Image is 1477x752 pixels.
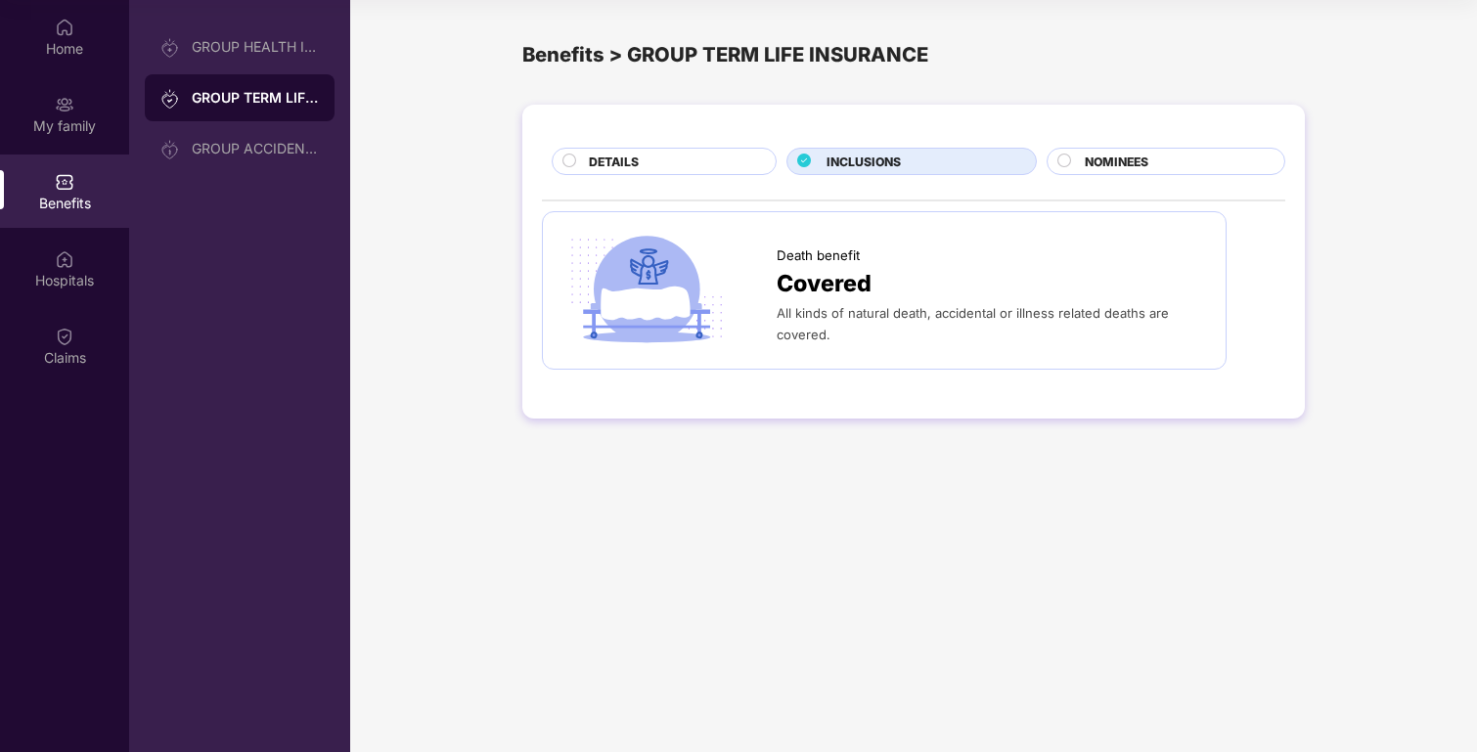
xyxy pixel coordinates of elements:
[827,153,901,171] span: INCLUSIONS
[55,95,74,114] img: svg+xml;base64,PHN2ZyB3aWR0aD0iMjAiIGhlaWdodD0iMjAiIHZpZXdCb3g9IjAgMCAyMCAyMCIgZmlsbD0ibm9uZSIgeG...
[192,39,319,55] div: GROUP HEALTH INSURANCE
[562,232,731,349] img: icon
[777,305,1169,342] span: All kinds of natural death, accidental or illness related deaths are covered.
[1085,153,1148,171] span: NOMINEES
[55,249,74,269] img: svg+xml;base64,PHN2ZyBpZD0iSG9zcGl0YWxzIiB4bWxucz0iaHR0cDovL3d3dy53My5vcmcvMjAwMC9zdmciIHdpZHRoPS...
[55,327,74,346] img: svg+xml;base64,PHN2ZyBpZD0iQ2xhaW0iIHhtbG5zPSJodHRwOi8vd3d3LnczLm9yZy8yMDAwL3N2ZyIgd2lkdGg9IjIwIi...
[55,172,74,192] img: svg+xml;base64,PHN2ZyBpZD0iQmVuZWZpdHMiIHhtbG5zPSJodHRwOi8vd3d3LnczLm9yZy8yMDAwL3N2ZyIgd2lkdGg9Ij...
[192,141,319,156] div: GROUP ACCIDENTAL INSURANCE
[55,18,74,37] img: svg+xml;base64,PHN2ZyBpZD0iSG9tZSIgeG1sbnM9Imh0dHA6Ly93d3cudzMub3JnLzIwMDAvc3ZnIiB3aWR0aD0iMjAiIG...
[160,140,180,159] img: svg+xml;base64,PHN2ZyB3aWR0aD0iMjAiIGhlaWdodD0iMjAiIHZpZXdCb3g9IjAgMCAyMCAyMCIgZmlsbD0ibm9uZSIgeG...
[522,39,1305,70] div: Benefits > GROUP TERM LIFE INSURANCE
[777,266,872,302] span: Covered
[160,38,180,58] img: svg+xml;base64,PHN2ZyB3aWR0aD0iMjAiIGhlaWdodD0iMjAiIHZpZXdCb3g9IjAgMCAyMCAyMCIgZmlsbD0ibm9uZSIgeG...
[777,245,860,266] span: Death benefit
[589,153,639,171] span: DETAILS
[160,89,180,109] img: svg+xml;base64,PHN2ZyB3aWR0aD0iMjAiIGhlaWdodD0iMjAiIHZpZXdCb3g9IjAgMCAyMCAyMCIgZmlsbD0ibm9uZSIgeG...
[192,88,319,108] div: GROUP TERM LIFE INSURANCE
